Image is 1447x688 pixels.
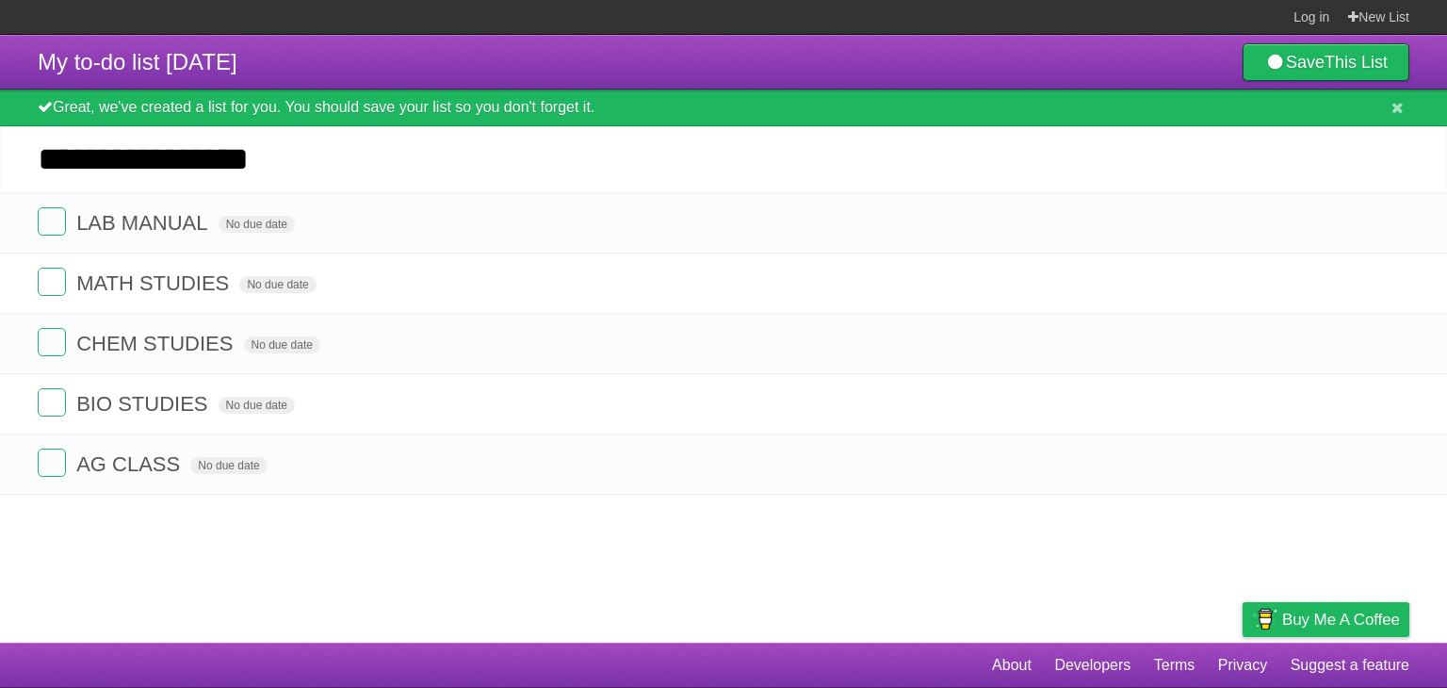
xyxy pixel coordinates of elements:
a: Buy me a coffee [1243,602,1409,637]
b: This List [1325,53,1388,72]
span: No due date [219,216,295,233]
span: No due date [219,397,295,414]
a: Suggest a feature [1291,647,1409,683]
label: Done [38,388,66,417]
a: About [992,647,1032,683]
a: SaveThis List [1243,43,1409,81]
label: Done [38,268,66,296]
span: MATH STUDIES [76,271,234,295]
label: Done [38,449,66,477]
label: Done [38,328,66,356]
span: My to-do list [DATE] [38,49,237,74]
span: Buy me a coffee [1282,603,1400,636]
span: No due date [239,276,316,293]
label: Done [38,207,66,236]
span: LAB MANUAL [76,211,212,235]
span: No due date [190,457,267,474]
a: Privacy [1218,647,1267,683]
img: Buy me a coffee [1252,603,1277,635]
span: CHEM STUDIES [76,332,237,355]
span: BIO STUDIES [76,392,212,416]
span: No due date [244,336,320,353]
a: Developers [1054,647,1130,683]
a: Terms [1154,647,1195,683]
span: AG CLASS [76,452,185,476]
